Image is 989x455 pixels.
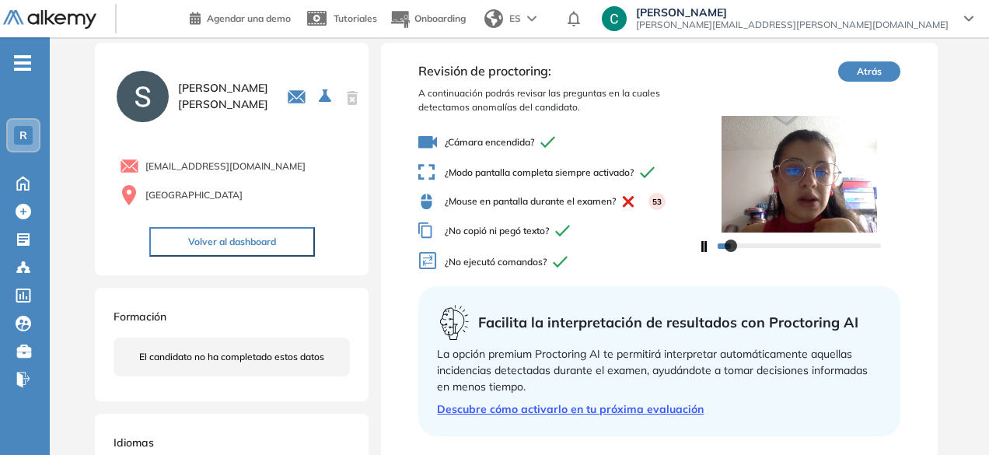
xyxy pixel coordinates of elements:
span: Agendar una demo [207,12,291,24]
span: Facilita la interpretación de resultados con Proctoring AI [478,312,858,333]
span: ¿No ejecutó comandos? [418,251,697,274]
span: A continuación podrás revisar las preguntas en la cuales detectamos anomalías del candidato. [418,86,697,114]
i: - [14,61,31,65]
span: R [19,129,27,142]
img: PROFILE_MENU_LOGO_USER [114,68,171,125]
span: [PERSON_NAME] [636,6,949,19]
img: Logo [3,10,96,30]
a: Agendar una demo [190,8,291,26]
span: ¿Modo pantalla completa siempre activado? [418,164,697,180]
span: [EMAIL_ADDRESS][DOMAIN_NAME] [145,159,306,173]
img: arrow [527,16,536,22]
span: [GEOGRAPHIC_DATA] [145,188,243,202]
a: Descubre cómo activarlo en tu próxima evaluación [437,401,881,418]
span: Revisión de proctoring: [418,61,697,80]
span: [PERSON_NAME] [PERSON_NAME] [178,80,268,113]
span: ¿Cámara encendida? [418,133,697,152]
span: ¿No copió ni pegó texto? [418,222,697,239]
div: La opción premium Proctoring AI te permitirá interpretar automáticamente aquellas incidencias det... [437,346,881,395]
img: world [484,9,503,28]
span: El candidato no ha completado estos datos [139,350,324,364]
button: Volver al dashboard [149,227,315,257]
button: Seleccione la evaluación activa [313,82,341,110]
span: Idiomas [114,436,154,450]
span: ES [509,12,521,26]
button: Atrás [838,61,900,82]
span: [PERSON_NAME][EMAIL_ADDRESS][PERSON_NAME][DOMAIN_NAME] [636,19,949,31]
span: ¿Mouse en pantalla durante el examen? [418,193,697,210]
span: Formación [114,310,166,324]
span: Onboarding [414,12,466,24]
span: Tutoriales [334,12,377,24]
button: Onboarding [390,2,466,36]
div: 53 [648,193,666,210]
